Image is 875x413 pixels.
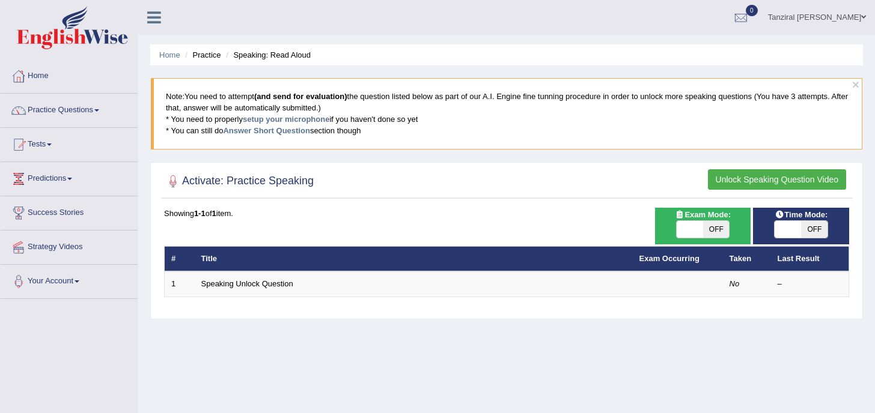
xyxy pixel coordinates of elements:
span: OFF [703,221,730,238]
span: Time Mode: [770,208,832,221]
span: OFF [801,221,828,238]
th: Title [195,246,633,271]
td: 1 [165,271,195,297]
span: Note: [166,92,184,101]
div: – [778,279,843,290]
th: Taken [723,246,771,271]
span: 0 [746,5,758,16]
a: Success Stories [1,196,138,226]
h2: Activate: Practice Speaking [164,172,314,190]
b: 1-1 [194,209,206,218]
span: Exam Mode: [670,208,735,221]
a: setup your microphone [243,115,329,124]
th: # [165,246,195,271]
li: Practice [182,49,221,61]
div: Show exams occurring in exams [655,208,751,244]
a: Home [1,59,138,89]
em: No [730,279,740,288]
a: Home [159,50,180,59]
blockquote: You need to attempt the question listed below as part of our A.I. Engine fine tunning procedure i... [151,78,862,149]
b: (and send for evaluation) [254,92,347,101]
a: Speaking Unlock Question [201,279,293,288]
div: Showing of item. [164,208,849,219]
a: Answer Short Question [223,126,309,135]
a: Strategy Videos [1,231,138,261]
button: × [852,78,859,91]
a: Your Account [1,265,138,295]
a: Exam Occurring [639,254,700,263]
th: Last Result [771,246,849,271]
a: Predictions [1,162,138,192]
b: 1 [212,209,216,218]
button: Unlock Speaking Question Video [708,169,846,190]
li: Speaking: Read Aloud [223,49,311,61]
a: Practice Questions [1,94,138,124]
a: Tests [1,128,138,158]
